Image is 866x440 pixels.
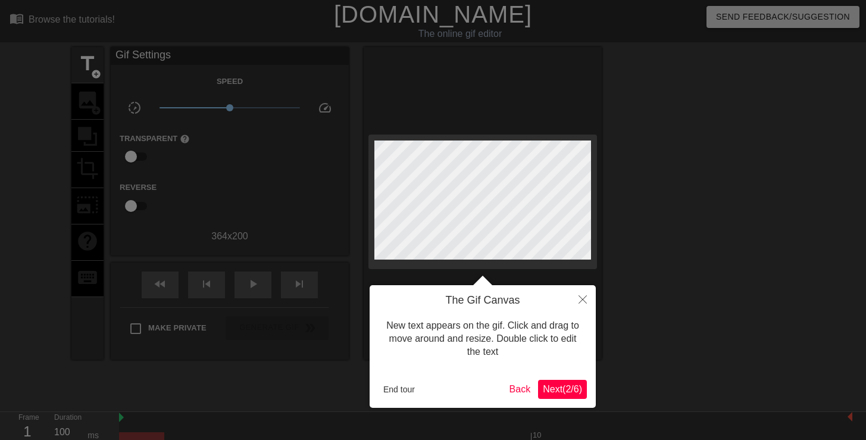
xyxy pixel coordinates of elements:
[379,294,587,307] h4: The Gif Canvas
[379,307,587,371] div: New text appears on the gif. Click and drag to move around and resize. Double click to edit the text
[505,380,536,399] button: Back
[570,285,596,313] button: Close
[543,384,582,394] span: Next ( 2 / 6 )
[538,380,587,399] button: Next
[379,380,420,398] button: End tour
